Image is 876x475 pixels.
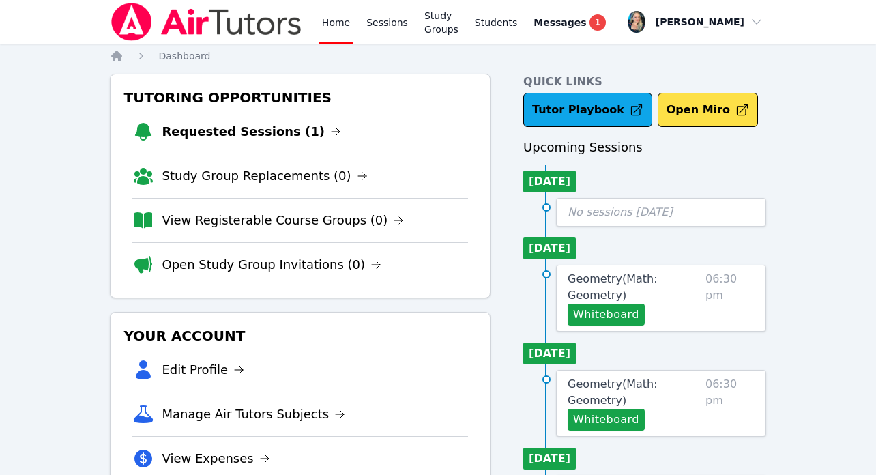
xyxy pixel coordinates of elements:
a: View Expenses [162,449,270,468]
span: Geometry ( Math: Geometry ) [568,377,657,407]
a: Geometry(Math: Geometry) [568,271,700,304]
nav: Breadcrumb [110,49,767,63]
a: Study Group Replacements (0) [162,167,368,186]
span: Geometry ( Math: Geometry ) [568,272,657,302]
button: Whiteboard [568,304,645,326]
button: Whiteboard [568,409,645,431]
li: [DATE] [523,343,576,364]
a: View Registerable Course Groups (0) [162,211,405,230]
button: Open Miro [658,93,758,127]
a: Geometry(Math: Geometry) [568,376,700,409]
li: [DATE] [523,237,576,259]
h4: Quick Links [523,74,766,90]
h3: Your Account [121,323,480,348]
h3: Tutoring Opportunities [121,85,480,110]
a: Open Study Group Invitations (0) [162,255,382,274]
span: Messages [534,16,586,29]
a: Requested Sessions (1) [162,122,342,141]
a: Manage Air Tutors Subjects [162,405,346,424]
a: Dashboard [159,49,211,63]
span: No sessions [DATE] [568,205,673,218]
h3: Upcoming Sessions [523,138,766,157]
span: 1 [589,14,606,31]
li: [DATE] [523,171,576,192]
a: Tutor Playbook [523,93,652,127]
img: Air Tutors [110,3,303,41]
span: 06:30 pm [705,271,755,326]
li: [DATE] [523,448,576,470]
span: Dashboard [159,51,211,61]
a: Edit Profile [162,360,245,379]
span: 06:30 pm [705,376,755,431]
